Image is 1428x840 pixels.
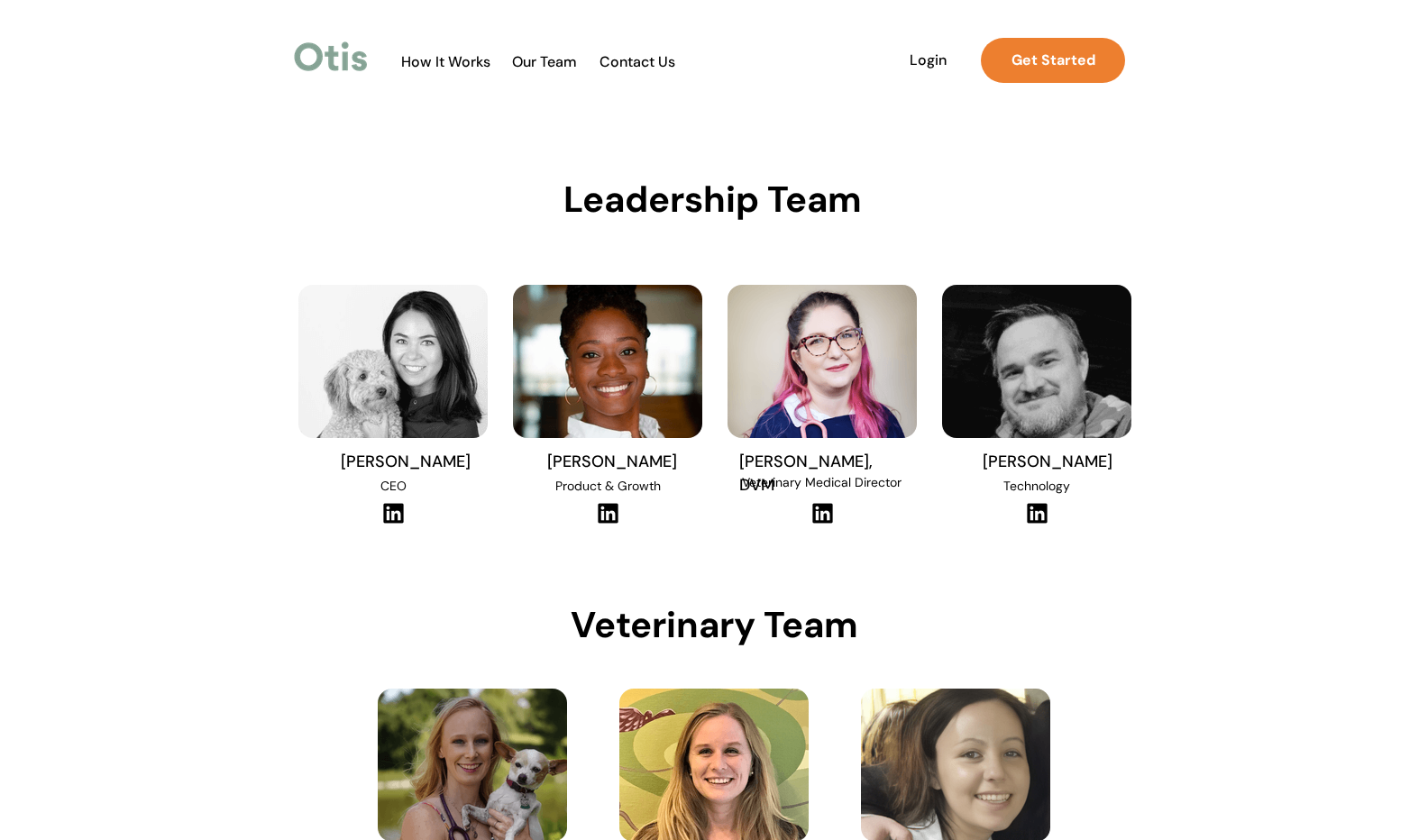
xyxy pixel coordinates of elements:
span: [PERSON_NAME] [547,451,677,472]
span: [PERSON_NAME] [983,451,1112,472]
a: Contact Us [590,53,684,71]
span: CEO [380,478,407,494]
span: Technology [1003,478,1070,494]
a: How It Works [392,53,499,71]
span: Veterinary Medical Director [742,474,902,490]
span: Login [886,51,969,68]
span: How It Works [392,53,499,70]
span: Contact Us [590,53,684,70]
strong: Get Started [1011,50,1095,69]
a: Login [886,38,969,83]
span: Product & Growth [555,478,661,494]
span: [PERSON_NAME] [341,451,471,472]
span: Our Team [500,53,589,70]
span: Leadership Team [563,176,862,223]
a: Get Started [981,38,1125,83]
a: Our Team [500,53,589,71]
span: [PERSON_NAME], DVM [739,451,873,496]
span: Veterinary Team [571,601,858,648]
